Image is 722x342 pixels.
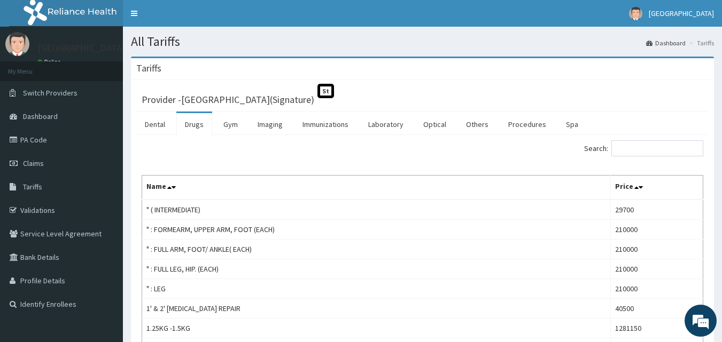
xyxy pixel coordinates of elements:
[610,240,703,259] td: 210000
[360,113,412,136] a: Laboratory
[142,259,611,279] td: " : FULL LEG, HIP. (EACH)
[142,95,314,105] h3: Provider - [GEOGRAPHIC_DATA](Signature)
[23,158,44,168] span: Claims
[584,140,703,156] label: Search:
[646,38,686,47] a: Dashboard
[176,113,212,136] a: Drugs
[649,9,714,18] span: [GEOGRAPHIC_DATA]
[629,7,642,20] img: User Image
[500,113,555,136] a: Procedures
[215,113,246,136] a: Gym
[610,279,703,299] td: 210000
[37,58,63,66] a: Online
[610,259,703,279] td: 210000
[142,240,611,259] td: " : FULL ARM, FOOT/ ANKLE( EACH)
[457,113,497,136] a: Others
[136,113,174,136] a: Dental
[610,220,703,240] td: 210000
[611,140,703,156] input: Search:
[136,63,161,73] h3: Tariffs
[142,279,611,299] td: " : LEG
[23,88,77,98] span: Switch Providers
[294,113,357,136] a: Immunizations
[131,35,714,49] h1: All Tariffs
[249,113,291,136] a: Imaging
[557,113,587,136] a: Spa
[5,32,29,56] img: User Image
[142,176,611,200] th: Name
[23,182,42,192] span: Tariffs
[610,200,703,220] td: 29700
[687,38,714,47] li: Tariffs
[23,112,58,121] span: Dashboard
[610,299,703,319] td: 40500
[142,200,611,220] td: " ( INTERMEDIATE)
[142,299,611,319] td: 1' & 2' [MEDICAL_DATA] REPAIR
[37,43,126,53] p: [GEOGRAPHIC_DATA]
[610,319,703,338] td: 1281150
[142,319,611,338] td: 1.25KG -1.5KG
[142,220,611,240] td: " : FORMEARM, UPPER ARM, FOOT (EACH)
[610,176,703,200] th: Price
[317,84,334,98] span: St
[415,113,455,136] a: Optical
